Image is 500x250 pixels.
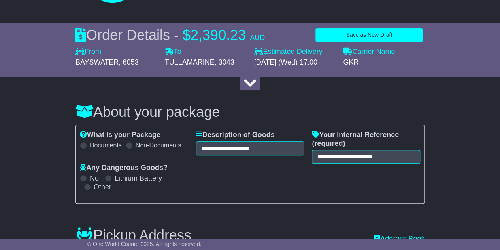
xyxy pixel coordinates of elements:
label: Documents [90,141,122,149]
label: Your Internal Reference (required) [312,131,420,148]
span: © One World Courier 2025. All rights reserved. [87,241,202,247]
label: Any Dangerous Goods? [80,164,168,172]
span: TULLAMARINE [165,58,215,66]
label: What is your Package [80,131,160,139]
label: Carrier Name [343,48,395,56]
div: GKR [343,58,425,67]
button: Save as New Draft [315,28,423,42]
label: Estimated Delivery [254,48,335,56]
span: , 3043 [215,58,234,66]
a: Address Book [374,235,425,243]
span: , 6053 [119,58,139,66]
div: Order Details - [75,27,265,44]
label: Other [94,183,111,192]
label: No [90,174,99,183]
span: AUD [250,34,265,42]
label: To [165,48,181,56]
div: [DATE] (Wed) 17:00 [254,58,335,67]
h3: Pickup Address [75,227,191,243]
label: Lithium Battery [115,174,162,183]
span: $ [183,27,191,43]
h3: About your package [75,104,425,120]
label: From [75,48,101,56]
span: BAYSWATER [75,58,119,66]
label: Non-Documents [136,141,181,149]
label: Description of Goods [196,131,275,139]
span: 2,390.23 [191,27,246,43]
